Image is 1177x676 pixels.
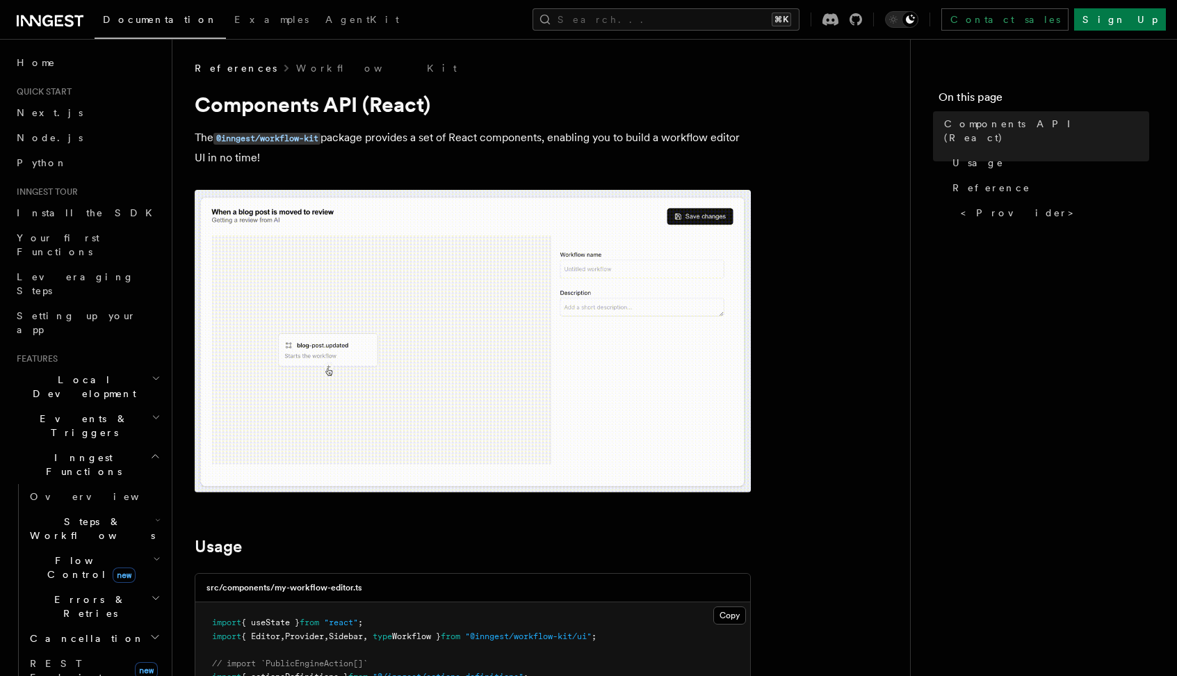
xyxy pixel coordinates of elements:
span: from [441,631,460,641]
h1: Components API (React) [195,92,751,117]
span: { useState } [241,618,300,627]
span: Features [11,353,58,364]
a: Reference [947,175,1149,200]
button: Inngest Functions [11,445,163,484]
span: AgentKit [325,14,399,25]
span: Home [17,56,56,70]
a: Sign Up [1074,8,1166,31]
a: Usage [947,150,1149,175]
span: Python [17,157,67,168]
span: Inngest Functions [11,451,150,478]
span: References [195,61,277,75]
button: Cancellation [24,626,163,651]
a: Node.js [11,125,163,150]
button: Local Development [11,367,163,406]
span: Inngest tour [11,186,78,198]
span: Workflow } [392,631,441,641]
button: Steps & Workflows [24,509,163,548]
span: Steps & Workflows [24,515,155,542]
button: Search...⌘K [533,8,799,31]
span: type [373,631,392,641]
a: Documentation [95,4,226,39]
span: Install the SDK [17,207,161,218]
span: Overview [30,491,173,502]
span: Setting up your app [17,310,136,335]
span: from [300,618,319,627]
a: Leveraging Steps [11,264,163,303]
a: Components API (React) [939,111,1149,150]
a: Usage [195,537,242,556]
a: Examples [226,4,317,38]
span: Errors & Retries [24,593,151,620]
span: , [280,631,285,641]
h3: src/components/my-workflow-editor.ts [206,582,362,593]
p: The package provides a set of React components, enabling you to build a workflow editor UI in no ... [195,128,751,168]
code: @inngest/workflow-kit [213,133,320,145]
span: ; [592,631,596,641]
button: Toggle dark mode [885,11,918,28]
button: Events & Triggers [11,406,163,445]
span: // import `PublicEngineAction[]` [212,659,368,668]
span: Provider [285,631,324,641]
span: Documentation [103,14,218,25]
span: "react" [324,618,358,627]
span: new [113,568,136,583]
span: Next.js [17,107,83,118]
span: Quick start [11,86,72,97]
img: workflow-kit-announcement-video-loop.gif [195,190,751,492]
button: Copy [713,606,746,625]
a: Contact sales [941,8,1069,31]
a: Home [11,50,163,75]
span: <Provider> [961,206,1083,220]
span: , [363,631,368,641]
span: "@inngest/workflow-kit/ui" [465,631,592,641]
span: Cancellation [24,631,145,645]
span: , [324,631,329,641]
a: Python [11,150,163,175]
a: Overview [24,484,163,509]
button: Errors & Retries [24,587,163,626]
span: Usage [952,156,1004,170]
span: import [212,618,241,627]
span: Node.js [17,132,83,143]
h4: On this page [939,89,1149,111]
span: Leveraging Steps [17,271,134,296]
span: Local Development [11,373,152,401]
a: Workflow Kit [296,61,457,75]
span: Sidebar [329,631,363,641]
a: AgentKit [317,4,407,38]
a: Install the SDK [11,200,163,225]
span: import [212,631,241,641]
span: Flow Control [24,554,153,581]
a: Next.js [11,100,163,125]
span: Your first Functions [17,232,99,257]
span: ; [358,618,363,627]
span: Reference [952,181,1030,195]
button: Flow Controlnew [24,548,163,587]
a: @inngest/workflow-kit [213,131,320,144]
span: Components API (React) [944,117,1149,145]
a: Your first Functions [11,225,163,264]
a: <Provider> [955,200,1149,225]
span: Examples [234,14,309,25]
kbd: ⌘K [772,13,791,26]
span: Events & Triggers [11,412,152,440]
a: Setting up your app [11,303,163,342]
span: { Editor [241,631,280,641]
